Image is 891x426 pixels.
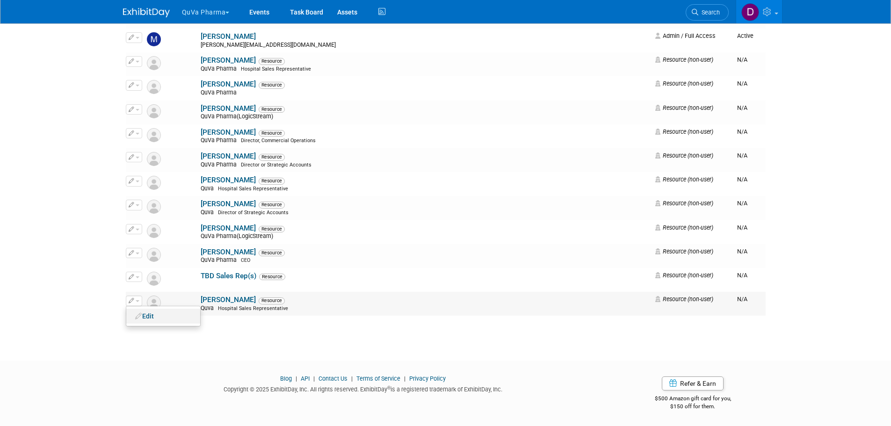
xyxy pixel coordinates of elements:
[356,375,400,382] a: Terms of Service
[147,152,161,166] img: Resource
[259,178,285,184] span: Resource
[259,202,285,208] span: Resource
[241,162,311,168] span: Director or Strategic Accounts
[201,233,276,239] span: QuVa Pharma(LogicStream)
[218,186,288,192] span: Hospital Sales Representative
[387,385,391,390] sup: ®
[737,272,747,279] span: N/A
[293,375,299,382] span: |
[201,176,256,184] a: [PERSON_NAME]
[655,176,713,183] span: Resource (non-user)
[147,248,161,262] img: Resource
[259,130,285,137] span: Resource
[737,56,747,63] span: N/A
[402,375,408,382] span: |
[698,9,720,16] span: Search
[147,224,161,238] img: Resource
[662,376,724,390] a: Refer & Earn
[737,104,747,111] span: N/A
[241,137,316,144] span: Director, Commercial Operations
[617,403,768,411] div: $150 off for them.
[737,152,747,159] span: N/A
[147,56,161,70] img: Resource
[201,248,256,256] a: [PERSON_NAME]
[655,56,713,63] span: Resource (non-user)
[737,176,747,183] span: N/A
[655,224,713,231] span: Resource (non-user)
[201,104,256,113] a: [PERSON_NAME]
[655,296,713,303] span: Resource (non-user)
[655,32,716,39] span: Admin / Full Access
[201,296,256,304] a: [PERSON_NAME]
[737,200,747,207] span: N/A
[655,104,713,111] span: Resource (non-user)
[280,375,292,382] a: Blog
[259,226,285,232] span: Resource
[259,274,285,280] span: Resource
[123,8,170,17] img: ExhibitDay
[201,224,256,232] a: [PERSON_NAME]
[259,106,285,113] span: Resource
[201,137,239,144] span: QuVa Pharma
[259,297,285,304] span: Resource
[201,42,650,49] div: [PERSON_NAME][EMAIL_ADDRESS][DOMAIN_NAME]
[741,3,759,21] img: Danielle Mitchell
[201,305,217,311] span: Quva
[241,66,311,72] span: Hospital Sales Representative
[737,32,753,39] span: Active
[147,200,161,214] img: Resource
[218,209,289,216] span: Director of Strategic Accounts
[737,128,747,135] span: N/A
[409,375,446,382] a: Privacy Policy
[301,375,310,382] a: API
[201,272,256,280] a: TBD Sales Rep(s)
[655,128,713,135] span: Resource (non-user)
[259,154,285,160] span: Resource
[655,80,713,87] span: Resource (non-user)
[311,375,317,382] span: |
[201,257,239,263] span: QuVa Pharma
[201,200,256,208] a: [PERSON_NAME]
[147,104,161,118] img: Resource
[737,248,747,255] span: N/A
[201,152,256,160] a: [PERSON_NAME]
[201,209,217,216] span: Quva
[617,389,768,410] div: $500 Amazon gift card for you,
[147,296,161,310] img: Resource
[201,113,276,120] span: QuVa Pharma(LogicStream)
[655,272,713,279] span: Resource (non-user)
[147,128,161,142] img: Resource
[241,257,250,263] span: CEO
[201,89,239,96] span: QuVa Pharma
[201,161,239,168] span: QuVa Pharma
[655,248,713,255] span: Resource (non-user)
[259,58,285,65] span: Resource
[259,82,285,88] span: Resource
[349,375,355,382] span: |
[737,296,747,303] span: N/A
[126,310,200,323] a: Edit
[686,4,729,21] a: Search
[147,176,161,190] img: Resource
[201,80,256,88] a: [PERSON_NAME]
[201,128,256,137] a: [PERSON_NAME]
[655,200,713,207] span: Resource (non-user)
[259,250,285,256] span: Resource
[201,56,256,65] a: [PERSON_NAME]
[218,305,288,311] span: Hospital Sales Representative
[147,32,161,46] img: Mike Scouvart
[201,185,217,192] span: Quva
[201,32,256,41] a: [PERSON_NAME]
[737,224,747,231] span: N/A
[201,65,239,72] span: QuVa Pharma
[123,383,604,394] div: Copyright © 2025 ExhibitDay, Inc. All rights reserved. ExhibitDay is a registered trademark of Ex...
[147,272,161,286] img: Resource
[147,80,161,94] img: Resource
[655,152,713,159] span: Resource (non-user)
[737,80,747,87] span: N/A
[319,375,348,382] a: Contact Us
